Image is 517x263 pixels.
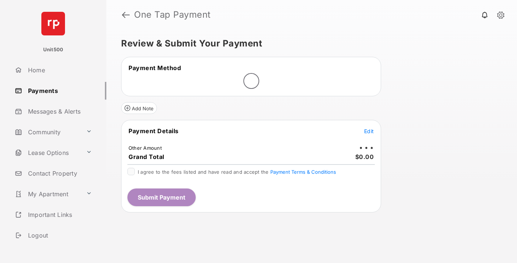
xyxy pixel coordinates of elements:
span: Grand Total [129,153,164,160]
button: Add Note [121,102,157,114]
a: Messages & Alerts [12,103,106,120]
a: Community [12,123,83,141]
strong: One Tap Payment [134,10,211,19]
span: I agree to the fees listed and have read and accept the [138,169,336,175]
span: Payment Method [129,64,181,72]
a: Contact Property [12,165,106,182]
span: Edit [364,128,374,134]
h5: Review & Submit Your Payment [121,39,496,48]
a: Payments [12,82,106,100]
td: Other Amount [128,145,162,151]
span: $0.00 [355,153,374,160]
a: Important Links [12,206,95,224]
button: Submit Payment [127,188,196,206]
button: I agree to the fees listed and have read and accept the [270,169,336,175]
span: Payment Details [129,127,179,135]
button: Edit [364,127,374,135]
a: Lease Options [12,144,83,162]
a: Logout [12,226,106,244]
img: svg+xml;base64,PHN2ZyB4bWxucz0iaHR0cDovL3d3dy53My5vcmcvMjAwMC9zdmciIHdpZHRoPSI2NCIgaGVpZ2h0PSI2NC... [41,12,65,35]
p: Unit500 [43,46,64,53]
a: Home [12,61,106,79]
a: My Apartment [12,185,83,203]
